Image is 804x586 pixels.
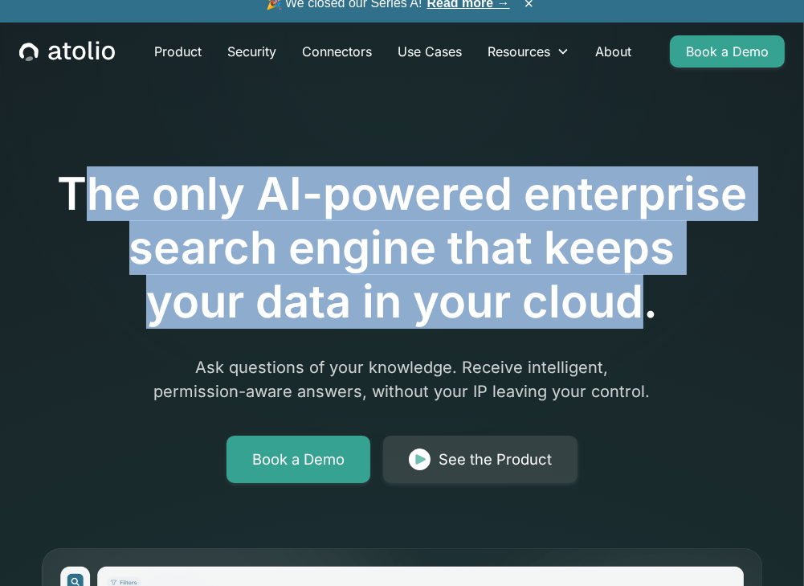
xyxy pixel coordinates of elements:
h1: The only AI-powered enterprise search engine that keeps your data in your cloud. [40,167,764,330]
a: home [19,41,115,62]
iframe: Chat Widget [724,509,804,586]
div: Resources [475,35,582,68]
div: See the Product [439,449,552,471]
a: Book a Demo [670,35,785,68]
p: Ask questions of your knowledge. Receive intelligent, permission-aware answers, without your IP l... [94,355,711,404]
a: See the Product [383,436,577,484]
a: Security [214,35,289,68]
div: Resources [488,42,550,61]
a: About [582,35,644,68]
a: Book a Demo [227,436,370,484]
a: Connectors [289,35,385,68]
a: Product [141,35,214,68]
a: Use Cases [385,35,475,68]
